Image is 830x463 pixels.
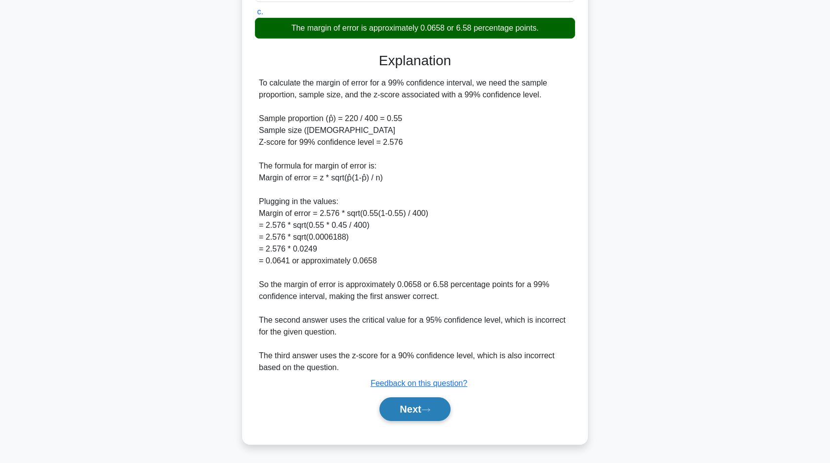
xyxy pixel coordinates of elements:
[259,77,571,374] div: To calculate the margin of error for a 99% confidence interval, we need the sample proportion, sa...
[379,397,450,421] button: Next
[255,18,575,39] div: The margin of error is approximately 0.0658 or 6.58 percentage points.
[261,52,569,69] h3: Explanation
[371,379,467,387] a: Feedback on this question?
[257,7,263,16] span: c.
